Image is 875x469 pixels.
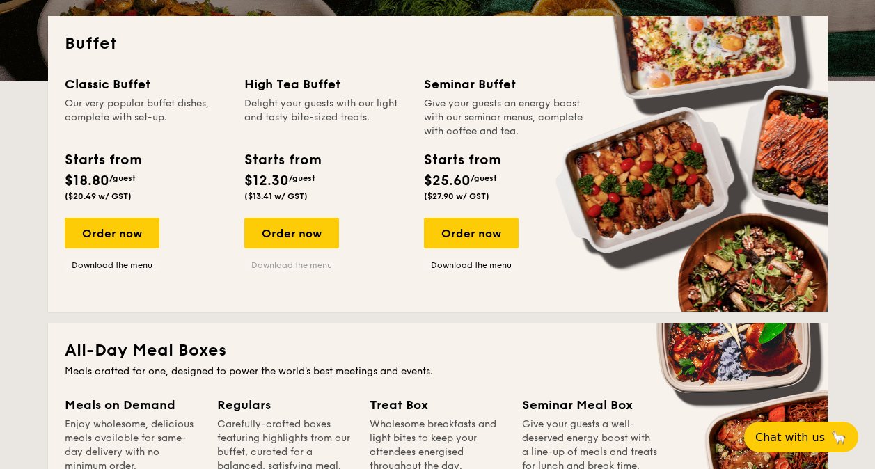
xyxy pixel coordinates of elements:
div: Starts from [424,150,500,170]
div: Order now [244,218,339,248]
div: Seminar Meal Box [522,395,658,415]
div: Give your guests an energy boost with our seminar menus, complete with coffee and tea. [424,97,587,138]
span: 🦙 [830,429,847,445]
span: $25.60 [424,173,471,189]
div: High Tea Buffet [244,74,407,94]
div: Classic Buffet [65,74,228,94]
div: Meals crafted for one, designed to power the world's best meetings and events. [65,365,811,379]
a: Download the menu [244,260,339,271]
span: /guest [289,173,315,183]
div: Meals on Demand [65,395,200,415]
span: ($13.41 w/ GST) [244,191,308,201]
span: ($27.90 w/ GST) [424,191,489,201]
span: /guest [471,173,497,183]
a: Download the menu [65,260,159,271]
h2: All-Day Meal Boxes [65,340,811,362]
div: Seminar Buffet [424,74,587,94]
div: Starts from [244,150,320,170]
a: Download the menu [424,260,519,271]
span: $18.80 [65,173,109,189]
span: Chat with us [755,431,825,444]
button: Chat with us🦙 [744,422,858,452]
div: Starts from [65,150,141,170]
span: ($20.49 w/ GST) [65,191,132,201]
div: Our very popular buffet dishes, complete with set-up. [65,97,228,138]
span: /guest [109,173,136,183]
h2: Buffet [65,33,811,55]
div: Order now [65,218,159,248]
div: Regulars [217,395,353,415]
div: Order now [424,218,519,248]
span: $12.30 [244,173,289,189]
div: Delight your guests with our light and tasty bite-sized treats. [244,97,407,138]
div: Treat Box [370,395,505,415]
